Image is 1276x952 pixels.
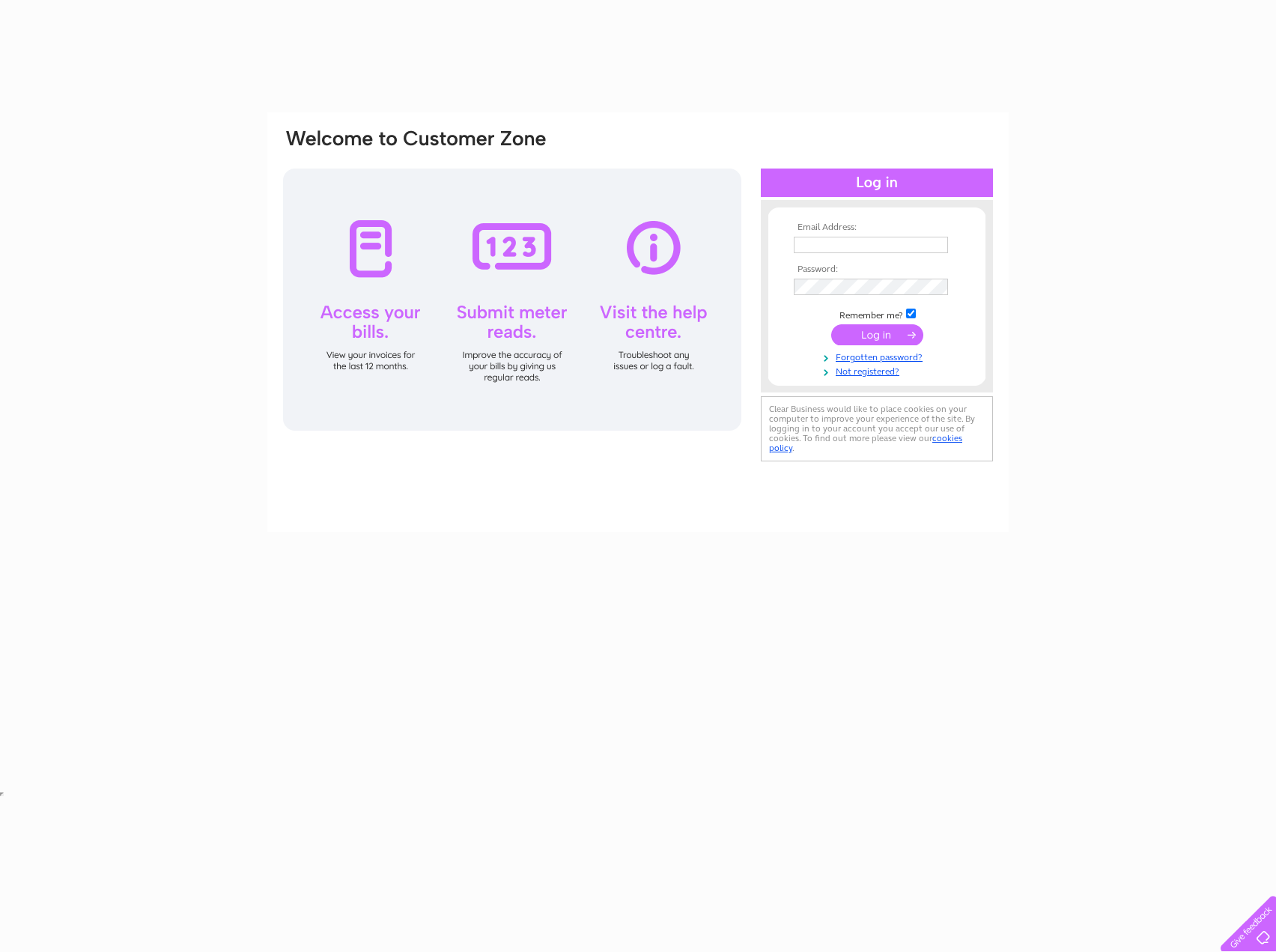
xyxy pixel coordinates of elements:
a: Not registered? [794,363,964,378]
th: Password: [790,264,964,275]
div: Clear Business would like to place cookies on your computer to improve your experience of the sit... [761,396,993,461]
a: Forgotten password? [794,349,964,363]
th: Email Address: [790,222,964,233]
input: Submit [831,324,923,345]
a: cookies policy [769,433,962,453]
td: Remember me? [790,306,964,321]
